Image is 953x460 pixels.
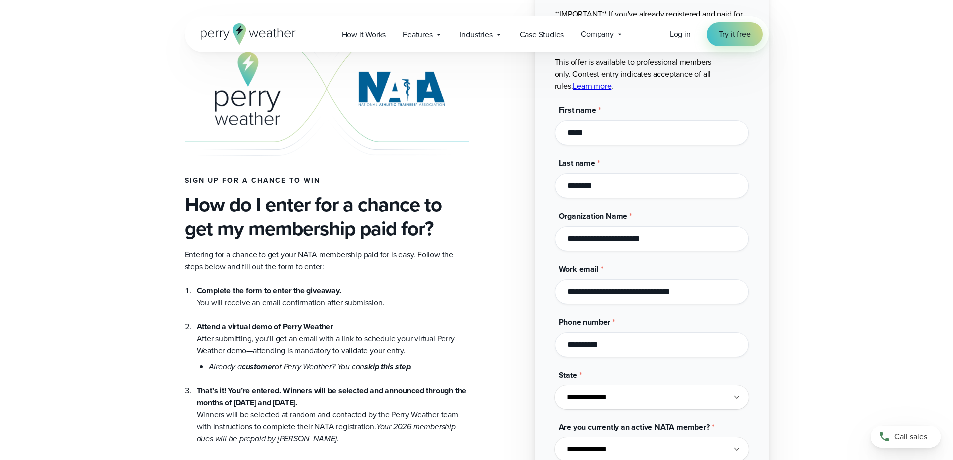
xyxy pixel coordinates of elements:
span: Last name [559,157,595,169]
p: Entering for a chance to get your NATA membership paid for is easy. Follow the steps below and fi... [185,249,469,273]
em: Already a of Perry Weather? You can . [209,361,413,372]
span: Features [403,29,432,41]
strong: Complete the form to enter the giveaway. [197,285,341,296]
span: Are you currently an active NATA member? [559,421,710,433]
li: You will receive an email confirmation after submission. [197,285,469,309]
strong: customer [242,361,275,372]
strong: skip this step [364,361,410,372]
strong: Attend a virtual demo of Perry Weather [197,321,333,332]
p: **IMPORTANT** If you've already registered and paid for your 2026 NATA membership, you're not eli... [555,8,749,92]
a: How it Works [333,24,395,45]
li: After submitting, you’ll get an email with a link to schedule your virtual Perry Weather demo—att... [197,309,469,373]
a: Call sales [871,426,941,448]
span: Phone number [559,316,611,328]
a: Case Studies [511,24,573,45]
h3: How do I enter for a chance to get my membership paid for? [185,193,469,241]
span: State [559,369,577,381]
h4: Sign up for a chance to win [185,177,469,185]
a: Try it free [707,22,763,46]
span: Industries [460,29,493,41]
a: Log in [670,28,691,40]
strong: That’s it! You’re entered. Winners will be selected and announced through the months of [DATE] an... [197,385,467,408]
em: Your 2026 membership dues will be prepaid by [PERSON_NAME]. [197,421,456,444]
span: Company [581,28,614,40]
li: Winners will be selected at random and contacted by the Perry Weather team with instructions to c... [197,373,469,445]
span: How it Works [342,29,386,41]
a: Learn more [573,80,611,92]
span: Call sales [894,431,927,443]
span: First name [559,104,596,116]
span: Case Studies [520,29,564,41]
span: Work email [559,263,599,275]
span: Try it free [719,28,751,40]
span: Organization Name [559,210,628,222]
